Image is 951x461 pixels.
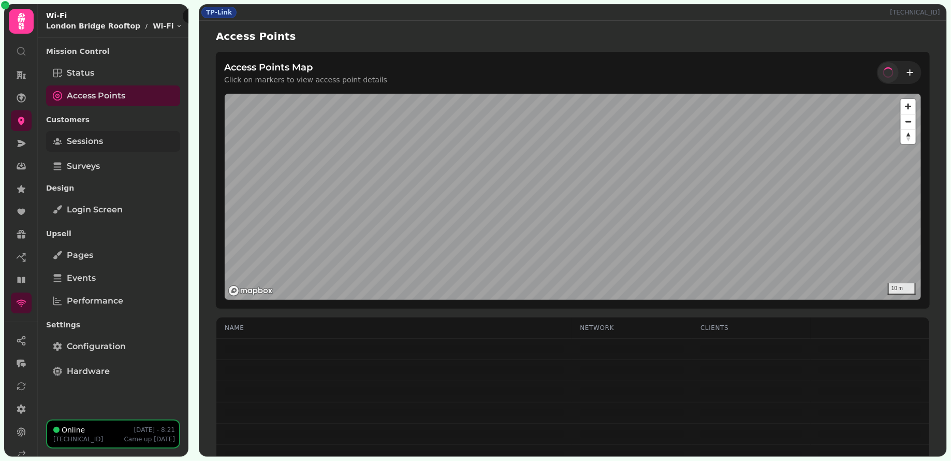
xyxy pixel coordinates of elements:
span: Login screen [67,204,123,216]
a: Performance [46,291,180,311]
h3: Access Points Map [224,60,387,75]
button: Zoom in [901,99,916,114]
p: Upsell [46,224,180,243]
a: Status [46,63,180,83]
a: Events [46,268,180,289]
span: [DATE] [154,436,175,443]
p: London Bridge Rooftop [46,21,140,31]
button: Online[DATE] - 8:21[TECHNICAL_ID]Came up[DATE] [46,420,180,449]
a: Surveys [46,156,180,177]
span: Status [67,67,94,79]
span: Surveys [67,160,100,172]
div: Name [225,324,564,332]
p: [DATE] - 8:21 [134,426,175,434]
canvas: Map [225,94,922,300]
span: Events [67,272,96,284]
a: Access Points [46,85,180,106]
a: Pages [46,245,180,266]
div: Clients [700,324,802,332]
button: Add access point [900,62,920,83]
div: Network [580,324,684,332]
button: Zoom out [901,114,916,129]
p: Online [62,425,85,435]
p: [TECHNICAL_ID] [890,8,944,17]
a: Login screen [46,199,180,220]
a: Mapbox logo [228,285,273,297]
span: Sessions [67,135,103,148]
a: Hardware [46,361,180,382]
span: Performance [67,295,123,307]
h2: Access Points [216,29,415,44]
span: Hardware [67,365,110,378]
a: Configuration [46,336,180,357]
p: Design [46,179,180,197]
p: Customers [46,110,180,129]
p: Mission Control [46,42,180,61]
span: Pages [67,249,93,262]
nav: breadcrumb [46,21,182,31]
span: Configuration [67,340,126,353]
button: Wi-Fi [153,21,182,31]
a: Sessions [46,131,180,152]
p: Settings [46,315,180,334]
p: [TECHNICAL_ID] [53,435,103,443]
div: 10 m [888,283,916,295]
div: TP-Link [201,7,237,18]
p: Click on markers to view access point details [224,75,387,85]
button: Reset bearing to north [901,129,916,144]
span: Access Points [67,90,125,102]
span: Came up [124,436,152,443]
nav: Tabs [38,38,188,420]
h2: Wi-Fi [46,10,182,21]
